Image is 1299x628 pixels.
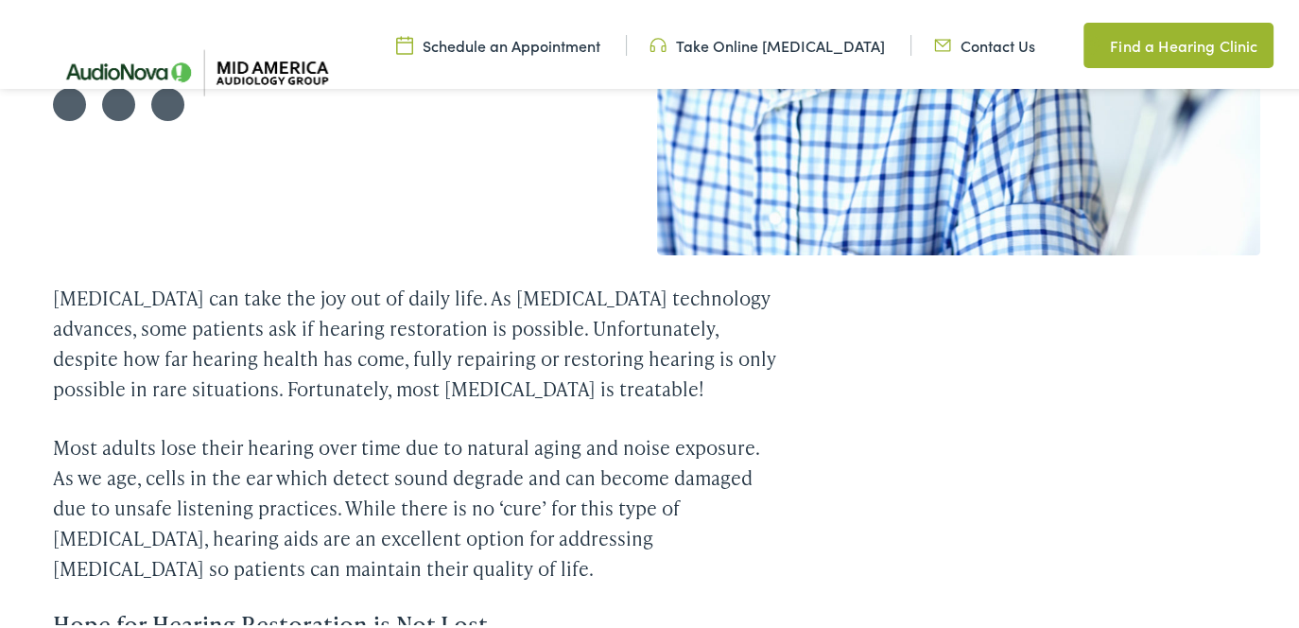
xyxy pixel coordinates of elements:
img: utility icon [396,31,413,52]
img: utility icon [649,31,667,52]
img: utility icon [1083,30,1100,53]
p: [MEDICAL_DATA] can take the joy out of daily life. As [MEDICAL_DATA] technology advances, some pa... [53,279,778,400]
p: Most adults lose their hearing over time due to natural aging and noise exposure. As we age, cell... [53,428,778,580]
a: Take Online [MEDICAL_DATA] [649,31,885,52]
a: Contact Us [934,31,1035,52]
a: Schedule an Appointment [396,31,600,52]
img: utility icon [934,31,951,52]
a: Find a Hearing Clinic [1083,19,1273,64]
